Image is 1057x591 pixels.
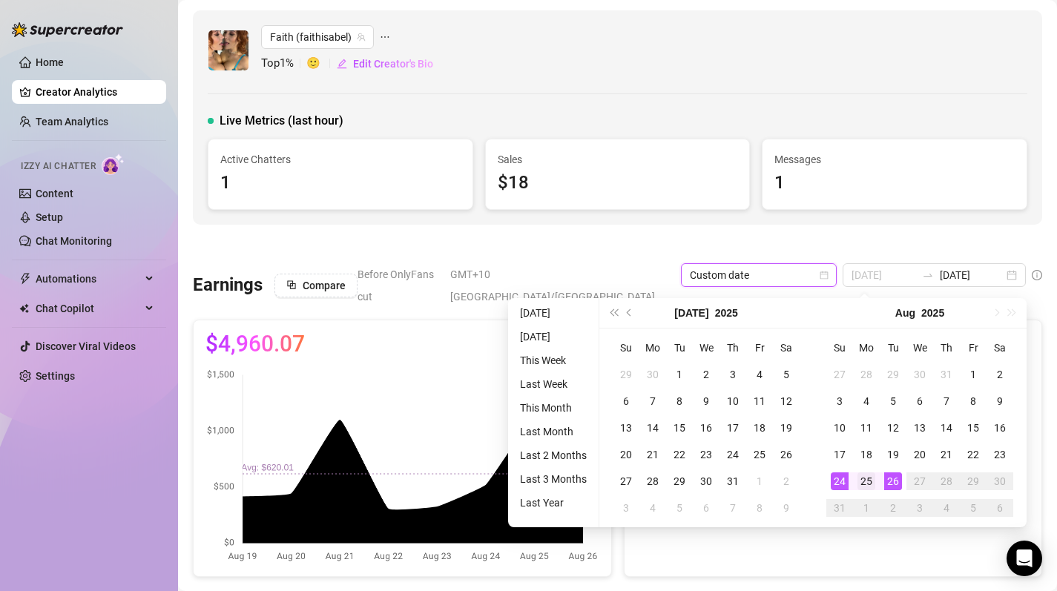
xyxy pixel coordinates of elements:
div: 29 [964,472,982,490]
span: Chat Copilot [36,297,141,320]
li: [DATE] [514,328,593,346]
th: Su [613,334,639,361]
span: Active Chatters [220,151,461,168]
div: 29 [884,366,902,383]
div: 5 [777,366,795,383]
span: Top 1 % [261,55,306,73]
div: 21 [938,446,955,463]
span: Faith (faithisabel) [270,26,365,48]
div: 9 [991,392,1009,410]
div: 6 [697,499,715,517]
div: 18 [857,446,875,463]
td: 2025-07-06 [613,388,639,415]
span: GMT+10 [GEOGRAPHIC_DATA]/[GEOGRAPHIC_DATA] [450,263,672,308]
td: 2025-08-03 [826,388,853,415]
span: thunderbolt [19,273,31,285]
button: Compare [274,274,358,297]
td: 2025-07-12 [773,388,800,415]
td: 2025-08-07 [720,495,746,521]
td: 2025-08-04 [853,388,880,415]
td: 2025-07-30 [906,361,933,388]
span: calendar [820,271,829,280]
span: Edit Creator's Bio [353,58,433,70]
td: 2025-07-02 [693,361,720,388]
div: 13 [617,419,635,437]
a: Setup [36,211,63,223]
td: 2025-08-16 [987,415,1013,441]
img: logo-BBDzfeDw.svg [12,22,123,37]
div: 6 [911,392,929,410]
td: 2025-08-08 [960,388,987,415]
td: 2025-08-01 [960,361,987,388]
span: Automations [36,267,141,291]
div: 12 [884,419,902,437]
td: 2025-09-03 [906,495,933,521]
div: 27 [617,472,635,490]
td: 2025-07-09 [693,388,720,415]
div: 8 [964,392,982,410]
div: 11 [857,419,875,437]
th: Th [720,334,746,361]
a: Settings [36,370,75,382]
button: Choose a year [715,298,738,328]
td: 2025-07-20 [613,441,639,468]
div: 1 [220,169,461,197]
button: Edit Creator's Bio [336,52,434,76]
li: Last Week [514,375,593,393]
td: 2025-08-09 [773,495,800,521]
div: 4 [644,499,662,517]
button: Previous month (PageUp) [622,298,638,328]
div: 4 [938,499,955,517]
td: 2025-08-07 [933,388,960,415]
div: 2 [697,366,715,383]
div: 27 [911,472,929,490]
td: 2025-07-10 [720,388,746,415]
td: 2025-07-07 [639,388,666,415]
span: $4,960.07 [205,332,305,356]
li: This Week [514,351,593,369]
th: Mo [639,334,666,361]
td: 2025-07-03 [720,361,746,388]
td: 2025-07-29 [880,361,906,388]
td: 2025-06-30 [639,361,666,388]
td: 2025-08-01 [746,468,773,495]
td: 2025-08-27 [906,468,933,495]
td: 2025-08-22 [960,441,987,468]
a: Team Analytics [36,116,108,128]
span: team [357,33,366,42]
td: 2025-07-15 [666,415,693,441]
img: Chat Copilot [19,303,29,314]
div: 4 [751,366,768,383]
div: 22 [671,446,688,463]
div: 23 [991,446,1009,463]
td: 2025-08-04 [639,495,666,521]
td: 2025-07-29 [666,468,693,495]
td: 2025-08-03 [613,495,639,521]
span: edit [337,59,347,69]
a: Discover Viral Videos [36,340,136,352]
span: Messages [774,151,1015,168]
div: 26 [884,472,902,490]
td: 2025-07-30 [693,468,720,495]
span: Compare [303,280,346,291]
div: 3 [911,499,929,517]
h3: Earnings [193,274,263,297]
span: to [922,269,934,281]
li: Last 3 Months [514,470,593,488]
button: Choose a month [895,298,915,328]
td: 2025-08-12 [880,415,906,441]
div: 26 [777,446,795,463]
td: 2025-07-17 [720,415,746,441]
span: block [286,280,297,290]
div: 15 [964,419,982,437]
td: 2025-08-24 [826,468,853,495]
td: 2025-08-18 [853,441,880,468]
div: 3 [831,392,849,410]
td: 2025-08-21 [933,441,960,468]
div: 31 [938,366,955,383]
div: 11 [751,392,768,410]
div: 29 [671,472,688,490]
th: Su [826,334,853,361]
td: 2025-08-10 [826,415,853,441]
div: 30 [644,366,662,383]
